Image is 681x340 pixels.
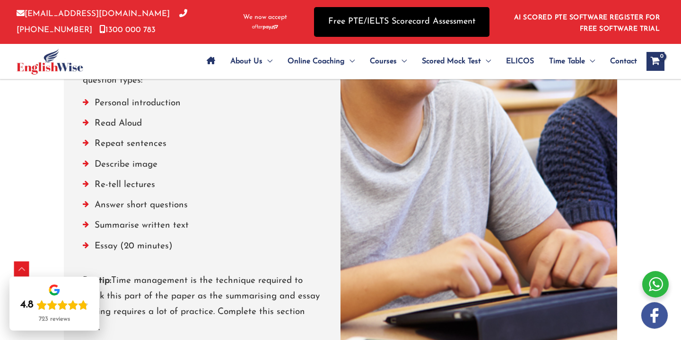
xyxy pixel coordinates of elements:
[362,45,414,78] a: CoursesMenu Toggle
[481,45,491,78] span: Menu Toggle
[83,238,322,259] li: Essay (20 minutes)
[508,7,664,37] aside: Header Widget 1
[514,14,660,33] a: AI SCORED PTE SOFTWARE REGISTER FOR FREE SOFTWARE TRIAL
[83,95,322,116] li: Personal introduction
[602,45,637,78] a: Contact
[506,45,534,78] span: ELICOS
[549,45,585,78] span: Time Table
[585,45,595,78] span: Menu Toggle
[83,218,322,238] li: Summarise written text
[288,45,345,78] span: Online Coaching
[17,10,187,34] a: [PHONE_NUMBER]
[345,45,355,78] span: Menu Toggle
[646,52,664,71] a: View Shopping Cart, empty
[314,7,489,37] a: Free PTE/IELTS Scorecard Assessment
[17,49,83,75] img: cropped-ew-logo
[262,45,272,78] span: Menu Toggle
[414,45,498,78] a: Scored Mock TestMenu Toggle
[422,45,481,78] span: Scored Mock Test
[280,45,362,78] a: Online CoachingMenu Toggle
[370,45,397,78] span: Courses
[20,298,88,312] div: Rating: 4.8 out of 5
[252,25,278,30] img: Afterpay-Logo
[39,315,70,323] div: 723 reviews
[20,298,34,312] div: 4.8
[99,26,156,34] a: 1300 000 783
[17,10,170,18] a: [EMAIL_ADDRESS][DOMAIN_NAME]
[83,157,322,177] li: Describe image
[83,177,322,197] li: Re-tell lectures
[83,276,111,285] strong: Pro tip:
[83,273,322,336] p: Time management is the technique required to crack this part of the paper as the summarising and ...
[83,116,322,136] li: Read Aloud
[83,136,322,156] li: Repeat sentences
[610,45,637,78] span: Contact
[223,45,280,78] a: About UsMenu Toggle
[641,302,668,329] img: white-facebook.png
[83,197,322,218] li: Answer short questions
[230,45,262,78] span: About Us
[498,45,541,78] a: ELICOS
[199,45,637,78] nav: Site Navigation: Main Menu
[397,45,407,78] span: Menu Toggle
[541,45,602,78] a: Time TableMenu Toggle
[243,13,287,22] span: We now accept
